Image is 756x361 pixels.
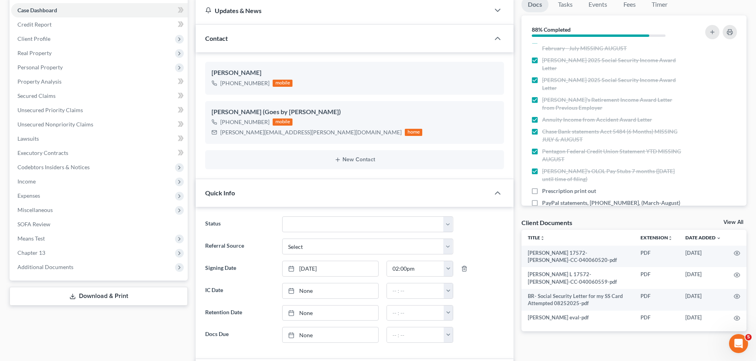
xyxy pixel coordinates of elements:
[201,239,278,254] label: Referral Source
[542,199,680,207] span: PayPal statements, [PHONE_NUMBER], (March-August)
[201,216,278,232] label: Status
[542,167,683,183] span: [PERSON_NAME]'s OLOL Pay Stubs 7 months ([DATE] until time of filing)
[220,128,402,136] div: [PERSON_NAME][EMAIL_ADDRESS][PERSON_NAME][DOMAIN_NAME]
[283,306,378,321] a: None
[220,118,269,126] div: [PHONE_NUMBER]
[17,192,40,199] span: Expenses
[679,246,727,267] td: [DATE]
[641,235,673,241] a: Extensionunfold_more
[17,50,52,56] span: Real Property
[634,289,679,311] td: PDF
[729,334,748,353] iframe: Intercom live chat
[205,6,480,15] div: Updates & News
[17,64,63,71] span: Personal Property
[521,246,634,267] td: [PERSON_NAME] 17572-[PERSON_NAME]-CC-040060520-pdf
[17,78,62,85] span: Property Analysis
[685,235,721,241] a: Date Added expand_more
[17,7,57,13] span: Case Dashboard
[679,289,727,311] td: [DATE]
[220,79,269,87] div: [PHONE_NUMBER]
[205,189,235,197] span: Quick Info
[521,267,634,289] td: [PERSON_NAME] L 17572-[PERSON_NAME]-CC-040060559-pdf
[201,305,278,321] label: Retention Date
[521,311,634,325] td: [PERSON_NAME] eval-pdf
[716,236,721,241] i: expand_more
[679,267,727,289] td: [DATE]
[542,56,683,72] span: [PERSON_NAME] 2025 Social Security Income Award Letter
[521,218,572,227] div: Client Documents
[11,89,188,103] a: Secured Claims
[17,235,45,242] span: Means Test
[201,327,278,343] label: Docs Due
[17,221,50,227] span: SOFA Review
[283,261,378,276] a: [DATE]
[11,146,188,160] a: Executory Contracts
[201,261,278,277] label: Signing Date
[273,118,292,126] div: mobile
[17,149,68,156] span: Executory Contracts
[17,121,93,128] span: Unsecured Nonpriority Claims
[521,289,634,311] td: BR- Social Security Letter for my SS Card Attempted 08252025-pdf
[634,246,679,267] td: PDF
[542,147,683,163] span: Pentagon Federal Credit Union Statement YTD MISSING AUGUST
[542,76,683,92] span: [PERSON_NAME] 2025 Social Security Income Award Letter
[283,327,378,342] a: None
[212,68,498,78] div: [PERSON_NAME]
[745,334,752,340] span: 5
[11,3,188,17] a: Case Dashboard
[532,26,571,33] strong: 88% Completed
[387,283,444,298] input: -- : --
[11,17,188,32] a: Credit Report
[17,178,36,185] span: Income
[212,107,498,117] div: [PERSON_NAME] (Goes by [PERSON_NAME])
[17,249,45,256] span: Chapter 13
[17,92,56,99] span: Secured Claims
[668,236,673,241] i: unfold_more
[205,34,228,42] span: Contact
[542,128,683,143] span: Chase Bank statements Acct 5484 (6 Months) MISSING JULY & AUGUST
[634,267,679,289] td: PDF
[201,283,278,299] label: IC Date
[17,164,90,170] span: Codebtors Insiders & Notices
[283,283,378,298] a: None
[542,96,683,112] span: [PERSON_NAME]'s Retirement Income Award Letter from Previous Employer
[542,187,596,195] span: Prescription print out
[723,220,743,225] a: View All
[528,235,545,241] a: Titleunfold_more
[17,35,50,42] span: Client Profile
[634,311,679,325] td: PDF
[387,261,444,276] input: -- : --
[17,21,52,28] span: Credit Report
[17,135,39,142] span: Lawsuits
[387,306,444,321] input: -- : --
[11,217,188,231] a: SOFA Review
[540,236,545,241] i: unfold_more
[542,116,652,124] span: Annuity Income from Accident Award Letter
[11,103,188,117] a: Unsecured Priority Claims
[11,117,188,132] a: Unsecured Nonpriority Claims
[17,206,53,213] span: Miscellaneous
[542,36,683,52] span: Campus FCU BOTH bank statements (6 Months) February - July MISSING AUGUST
[17,107,83,113] span: Unsecured Priority Claims
[387,327,444,342] input: -- : --
[405,129,422,136] div: home
[17,264,73,270] span: Additional Documents
[273,80,292,87] div: mobile
[212,157,498,163] button: New Contact
[10,287,188,306] a: Download & Print
[11,132,188,146] a: Lawsuits
[11,74,188,89] a: Property Analysis
[679,311,727,325] td: [DATE]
